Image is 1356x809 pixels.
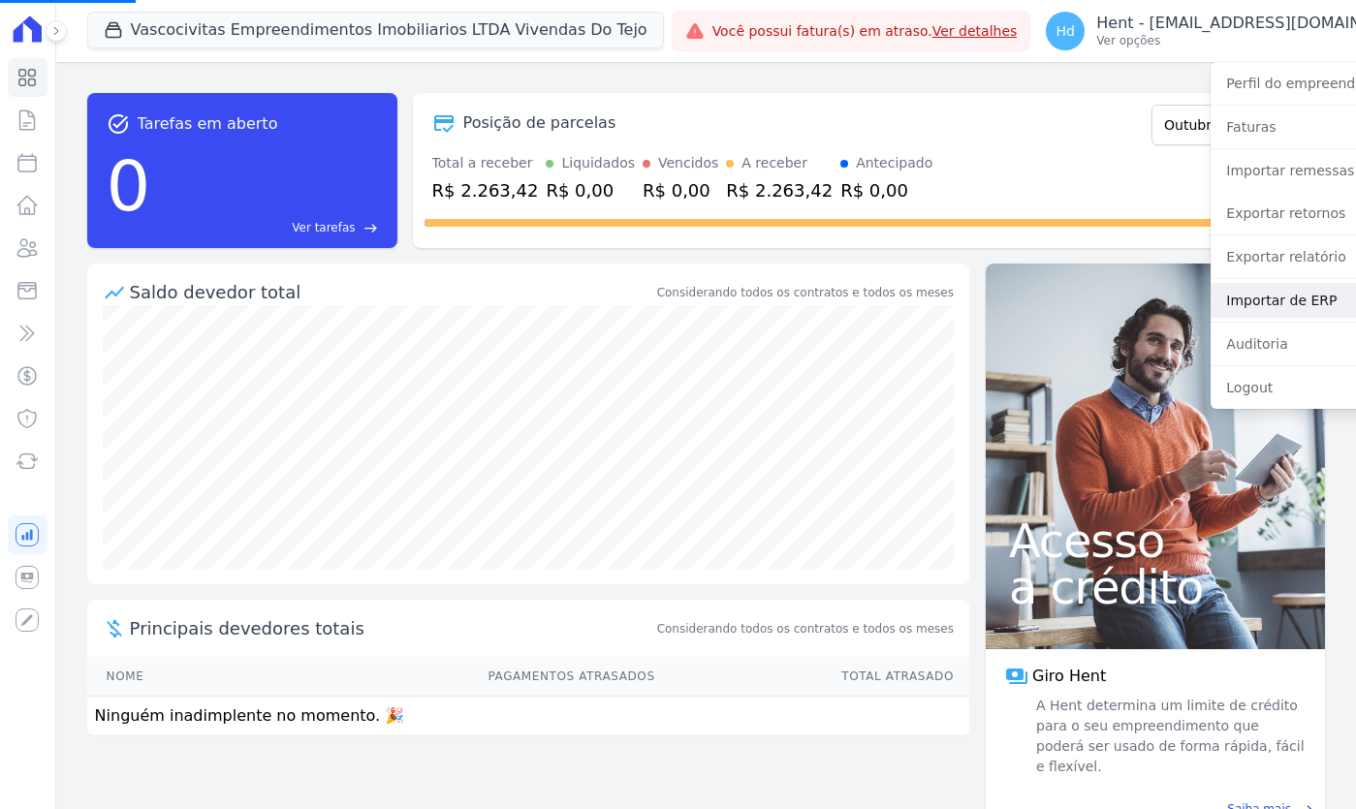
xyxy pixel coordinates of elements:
div: Saldo devedor total [130,279,653,305]
td: Ninguém inadimplente no momento. 🎉 [87,697,969,736]
div: R$ 2.263,42 [432,177,539,203]
span: a crédito [1009,564,1302,610]
div: R$ 2.263,42 [726,177,833,203]
div: 0 [107,136,151,236]
span: A Hent determina um limite de crédito para o seu empreendimento que poderá ser usado de forma ráp... [1032,696,1306,777]
a: Ver detalhes [932,23,1018,39]
span: Hd [1056,24,1075,38]
span: Principais devedores totais [130,615,653,641]
th: Nome [87,657,245,697]
span: Ver tarefas [292,219,355,236]
span: Tarefas em aberto [138,112,278,136]
th: Total Atrasado [656,657,969,697]
div: Antecipado [856,153,932,173]
span: Considerando todos os contratos e todos os meses [657,620,954,638]
div: A receber [741,153,807,173]
button: Vascocivitas Empreendimentos Imobiliarios LTDA Vivendas Do Tejo [87,12,664,48]
div: Liquidados [561,153,635,173]
span: task_alt [107,112,130,136]
span: Acesso [1009,517,1302,564]
span: east [363,221,378,235]
a: Ver tarefas east [158,219,377,236]
th: Pagamentos Atrasados [244,657,655,697]
div: Considerando todos os contratos e todos os meses [657,284,954,301]
div: R$ 0,00 [546,177,635,203]
div: Vencidos [658,153,718,173]
div: R$ 0,00 [840,177,932,203]
div: R$ 0,00 [643,177,718,203]
div: Total a receber [432,153,539,173]
span: Você possui fatura(s) em atraso. [712,21,1018,42]
div: Posição de parcelas [463,111,616,135]
span: Giro Hent [1032,665,1106,688]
